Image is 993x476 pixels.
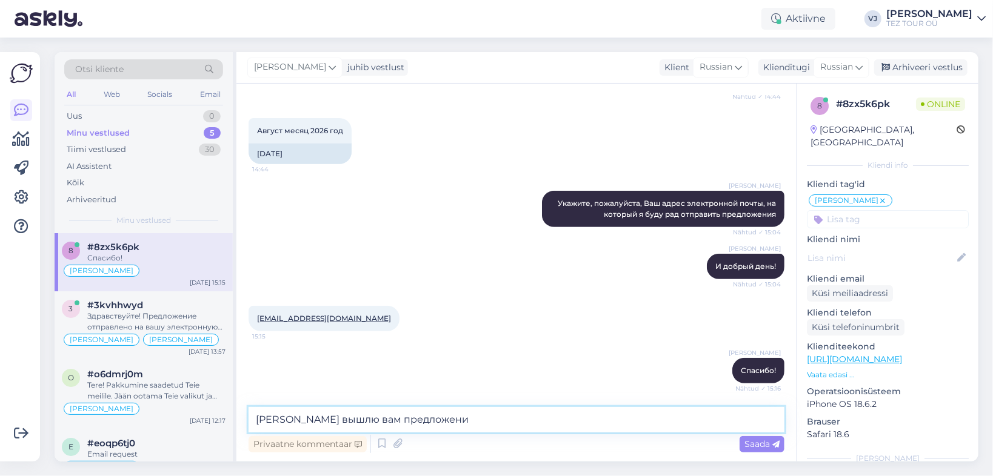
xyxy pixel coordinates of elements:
[741,366,776,375] span: Спасибо!
[199,144,221,156] div: 30
[204,127,221,139] div: 5
[10,62,33,85] img: Askly Logo
[732,92,781,101] span: Nähtud ✓ 14:44
[87,253,226,263] div: Спасибо!
[190,278,226,287] div: [DATE] 15:15
[886,9,986,28] a: [PERSON_NAME]TEZ TOUR OÜ
[807,233,969,246] p: Kliendi nimi
[807,415,969,428] p: Brauser
[70,267,133,274] span: [PERSON_NAME]
[864,10,881,27] div: VJ
[660,61,689,74] div: Klient
[807,428,969,441] p: Safari 18.6
[811,124,957,149] div: [GEOGRAPHIC_DATA], [GEOGRAPHIC_DATA]
[817,101,822,110] span: 8
[70,336,133,343] span: [PERSON_NAME]
[807,306,969,319] p: Kliendi telefon
[249,407,784,432] textarea: [PERSON_NAME] вышлю вам предложен
[257,314,391,323] a: [EMAIL_ADDRESS][DOMAIN_NAME]
[807,354,902,365] a: [URL][DOMAIN_NAME]
[807,210,969,228] input: Lisa tag
[807,160,969,171] div: Kliendi info
[249,144,352,164] div: [DATE]
[145,87,175,102] div: Socials
[886,9,972,19] div: [PERSON_NAME]
[807,285,893,302] div: Küsi meiliaadressi
[807,453,969,464] div: [PERSON_NAME]
[761,8,835,30] div: Aktiivne
[69,246,73,255] span: 8
[203,110,221,122] div: 0
[807,273,969,285] p: Kliendi email
[64,87,78,102] div: All
[190,416,226,425] div: [DATE] 12:17
[87,380,226,402] div: Tere! Pakkumine saadetud Teie meilile. Jään ootama Teie valikut ja broneerimissoovi andmetega.
[257,126,343,135] span: Август месяц 2026 год
[729,181,781,190] span: [PERSON_NAME]
[733,228,781,237] span: Nähtud ✓ 15:04
[87,449,226,460] div: Email request
[252,332,298,341] span: 15:15
[252,165,298,174] span: 14:44
[916,98,965,111] span: Online
[715,262,776,271] span: И добрый день!
[729,348,781,357] span: [PERSON_NAME]
[87,242,139,253] span: #8zx5k6pk
[874,59,968,76] div: Arhiveeri vestlus
[807,398,969,411] p: iPhone OS 18.6.2
[87,369,143,380] span: #o6dmrj0m
[836,97,916,111] div: # 8zx5k6pk
[67,160,112,173] div: AI Assistent
[67,177,84,189] div: Kõik
[198,87,223,102] div: Email
[67,127,130,139] div: Minu vestlused
[87,438,135,449] span: #eoqp6tj0
[249,436,367,452] div: Privaatne kommentaar
[69,304,73,313] span: 3
[820,61,853,74] span: Russian
[807,319,904,336] div: Küsi telefoninumbrit
[558,199,778,219] span: Укажите, пожалуйста, Ваш адрес электронной почты, на который я буду рад отправить предложения
[815,197,878,204] span: [PERSON_NAME]
[733,280,781,289] span: Nähtud ✓ 15:04
[807,369,969,380] p: Vaata edasi ...
[807,178,969,191] p: Kliendi tag'id
[729,244,781,253] span: [PERSON_NAME]
[744,438,780,449] span: Saada
[87,300,143,311] span: #3kvhhwyd
[68,373,74,382] span: o
[87,311,226,332] div: Здравствуйте! Предложение отправлено на вашу электронную почту. Я жду вашего выбора и деталей ваш...
[254,61,326,74] span: [PERSON_NAME]
[886,19,972,28] div: TEZ TOUR OÜ
[807,251,955,265] input: Lisa nimi
[807,385,969,398] p: Operatsioonisüsteem
[343,61,404,74] div: juhib vestlust
[67,110,82,122] div: Uus
[735,384,781,393] span: Nähtud ✓ 15:16
[75,63,124,76] span: Otsi kliente
[70,405,133,412] span: [PERSON_NAME]
[67,144,126,156] div: Tiimi vestlused
[758,61,810,74] div: Klienditugi
[116,215,171,226] span: Minu vestlused
[700,61,732,74] span: Russian
[69,442,73,451] span: e
[189,347,226,356] div: [DATE] 13:57
[67,194,116,206] div: Arhiveeritud
[807,340,969,353] p: Klienditeekond
[101,87,122,102] div: Web
[149,336,213,343] span: [PERSON_NAME]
